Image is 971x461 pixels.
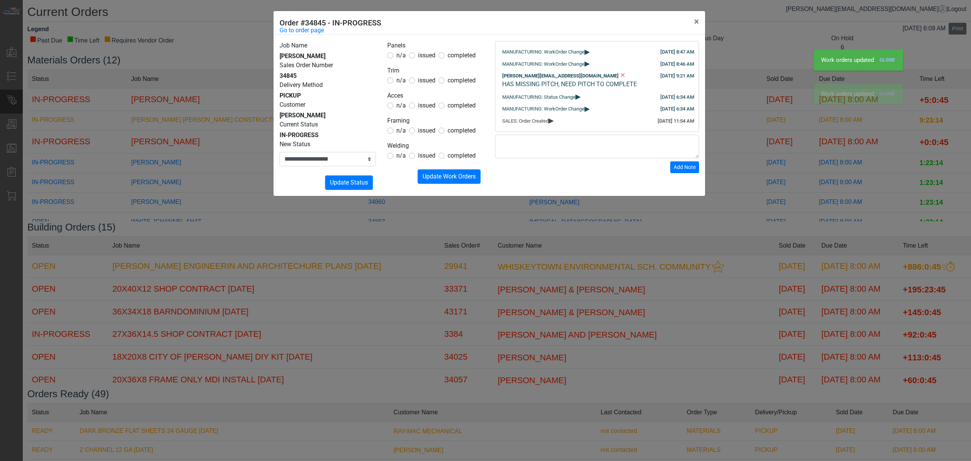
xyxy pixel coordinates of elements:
div: Work orders updated [814,84,903,104]
span: issued [418,152,435,159]
label: Job Name [280,41,307,50]
span: [PERSON_NAME][EMAIL_ADDRESS][DOMAIN_NAME] [502,73,619,79]
span: Add Note [674,164,696,170]
span: Update Work Orders [423,173,476,180]
span: ▸ [584,49,590,54]
span: n/a [396,52,406,59]
div: [DATE] 8:47 AM [660,48,694,56]
div: SALES: Order Created [502,117,692,125]
span: ▸ [548,118,554,123]
div: 34845 [280,71,376,81]
button: Add Note [670,161,699,173]
span: ▸ [575,94,581,99]
legend: Welding [387,141,484,151]
span: completed [448,77,476,84]
legend: Panels [387,41,484,51]
span: issued [418,52,435,59]
span: n/a [396,152,406,159]
span: n/a [396,77,406,84]
button: Close [688,11,705,32]
label: Sales Order Number [280,61,333,70]
span: completed [448,152,476,159]
span: completed [448,127,476,134]
label: Customer [280,100,305,109]
div: [DATE] 11:54 AM [658,117,694,125]
span: Update Status [330,179,368,186]
button: Update Status [325,175,373,190]
span: [PERSON_NAME] [280,52,325,60]
legend: Trim [387,66,484,76]
span: issued [418,77,435,84]
div: [PERSON_NAME] [280,111,376,120]
div: MANUFACTURING: Status Change [502,93,692,101]
div: IN-PROGRESS [280,131,376,140]
button: Update Work Orders [418,169,481,184]
a: Go to order page [280,26,324,35]
a: Close [877,88,898,100]
h5: Order #34845 - IN-PROGRESS [280,17,381,28]
div: HAS MISSING PITCH, NEED PITCH TO COMPLETE [502,80,692,89]
span: n/a [396,102,406,109]
div: MANUFACTURING: WorkOrder Change [502,60,692,68]
div: MANUFACTURING: WorkOrder Change [502,48,692,56]
span: issued [418,102,435,109]
span: completed [448,52,476,59]
div: [DATE] 6:34 AM [660,105,694,113]
div: MANUFACTURING: WorkOrder Change [502,105,692,113]
div: [DATE] 8:46 AM [660,60,694,68]
span: issued [418,127,435,134]
span: ▸ [584,61,590,66]
div: Work orders updated [814,50,903,71]
legend: Framing [387,116,484,126]
legend: Acces [387,91,484,101]
label: New Status [280,140,310,149]
label: Current Status [280,120,318,129]
div: [DATE] 9:21 AM [660,72,694,80]
span: completed [448,102,476,109]
span: n/a [396,127,406,134]
span: ▸ [584,106,590,111]
label: Delivery Method [280,81,323,90]
a: Close [877,54,898,66]
div: PICKUP [280,91,376,100]
div: [DATE] 6:34 AM [660,93,694,101]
